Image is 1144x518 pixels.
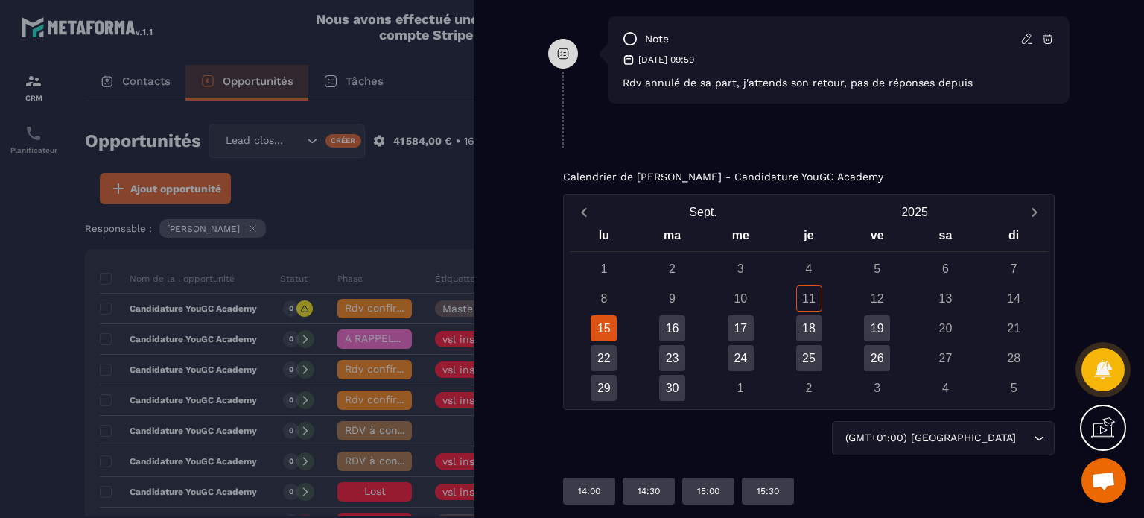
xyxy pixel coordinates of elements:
[591,285,617,312] div: 8
[932,375,959,401] div: 4
[932,285,959,312] div: 13
[591,256,617,282] div: 1
[638,54,694,66] p: [DATE] 09:59
[659,256,685,282] div: 2
[796,315,822,341] div: 18
[796,256,822,282] div: 4
[638,225,707,251] div: ma
[832,421,1055,455] div: Search for option
[842,430,1019,446] span: (GMT+01:00) [GEOGRAPHIC_DATA]
[697,485,719,497] p: 15:00
[728,345,754,371] div: 24
[570,225,638,251] div: lu
[659,375,685,401] div: 30
[932,315,959,341] div: 20
[775,225,843,251] div: je
[728,285,754,312] div: 10
[1020,202,1048,222] button: Next month
[570,256,1048,401] div: Calendar days
[659,285,685,312] div: 9
[1019,430,1030,446] input: Search for option
[932,345,959,371] div: 27
[578,485,600,497] p: 14:00
[1081,458,1126,503] div: Ouvrir le chat
[591,345,617,371] div: 22
[757,485,779,497] p: 15:30
[809,199,1020,225] button: Open years overlay
[1001,315,1027,341] div: 21
[591,375,617,401] div: 29
[659,345,685,371] div: 23
[796,285,822,312] div: 11
[864,315,890,341] div: 19
[659,315,685,341] div: 16
[796,345,822,371] div: 25
[1001,256,1027,282] div: 7
[570,202,597,222] button: Previous month
[728,315,754,341] div: 17
[864,375,890,401] div: 3
[864,345,890,371] div: 26
[591,315,617,341] div: 15
[570,225,1048,401] div: Calendar wrapper
[638,485,660,497] p: 14:30
[728,256,754,282] div: 3
[706,225,775,251] div: me
[623,77,1055,89] p: Rdv annulé de sa part, j'attends son retour, pas de réponses depuis
[1001,285,1027,312] div: 14
[1001,345,1027,371] div: 28
[645,32,669,46] p: note
[563,171,883,183] p: Calendrier de [PERSON_NAME] - Candidature YouGC Academy
[728,375,754,401] div: 1
[597,199,809,225] button: Open months overlay
[979,225,1048,251] div: di
[864,256,890,282] div: 5
[796,375,822,401] div: 2
[932,256,959,282] div: 6
[843,225,912,251] div: ve
[864,285,890,312] div: 12
[1001,375,1027,401] div: 5
[912,225,980,251] div: sa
